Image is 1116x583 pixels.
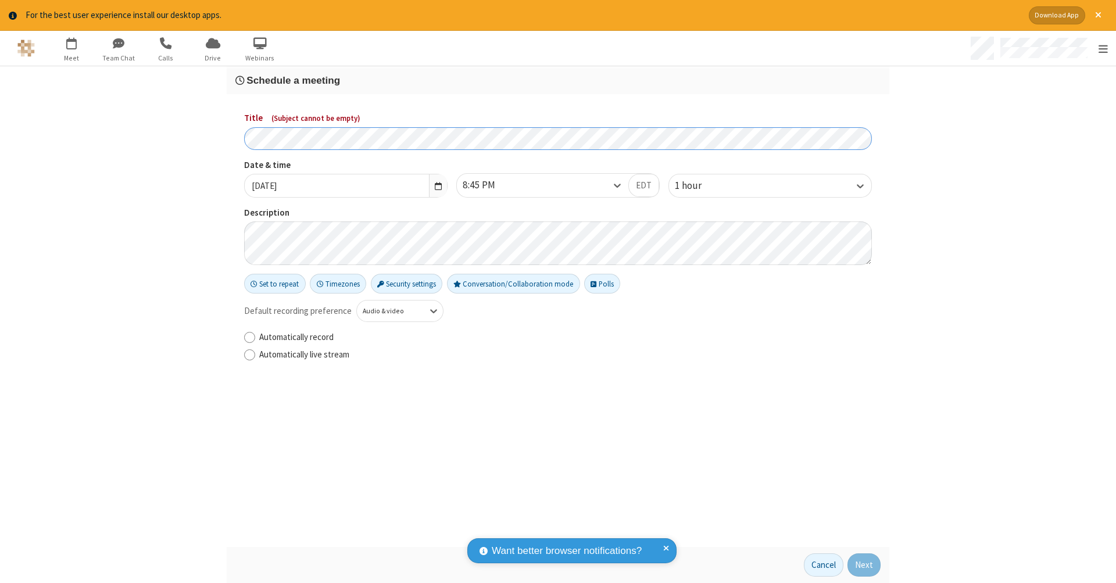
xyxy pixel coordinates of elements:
button: Polls [584,274,620,294]
div: Audio & video [363,306,418,317]
label: Description [244,206,872,220]
button: Security settings [371,274,443,294]
button: Download App [1029,6,1085,24]
span: Webinars [238,53,282,63]
span: Calls [144,53,188,63]
button: Timezones [310,274,366,294]
span: ( Subject cannot be empty ) [271,113,360,123]
label: Automatically live stream [259,348,872,362]
span: Meet [50,53,94,63]
button: Close alert [1089,6,1107,24]
span: Want better browser notifications? [492,543,642,559]
button: EDT [628,174,659,197]
span: Default recording preference [244,305,352,318]
label: Automatically record [259,331,872,344]
button: Set to repeat [244,274,306,294]
img: QA Selenium DO NOT DELETE OR CHANGE [17,40,35,57]
button: Conversation/Collaboration mode [447,274,580,294]
div: For the best user experience install our desktop apps. [26,9,1020,22]
div: 8:45 PM [463,178,515,193]
label: Title [244,112,872,125]
button: Next [847,553,881,577]
span: Schedule a meeting [246,74,340,86]
span: Team Chat [97,53,141,63]
label: Date & time [244,159,448,172]
div: 1 hour [675,178,721,194]
button: Cancel [804,553,843,577]
span: Drive [191,53,235,63]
